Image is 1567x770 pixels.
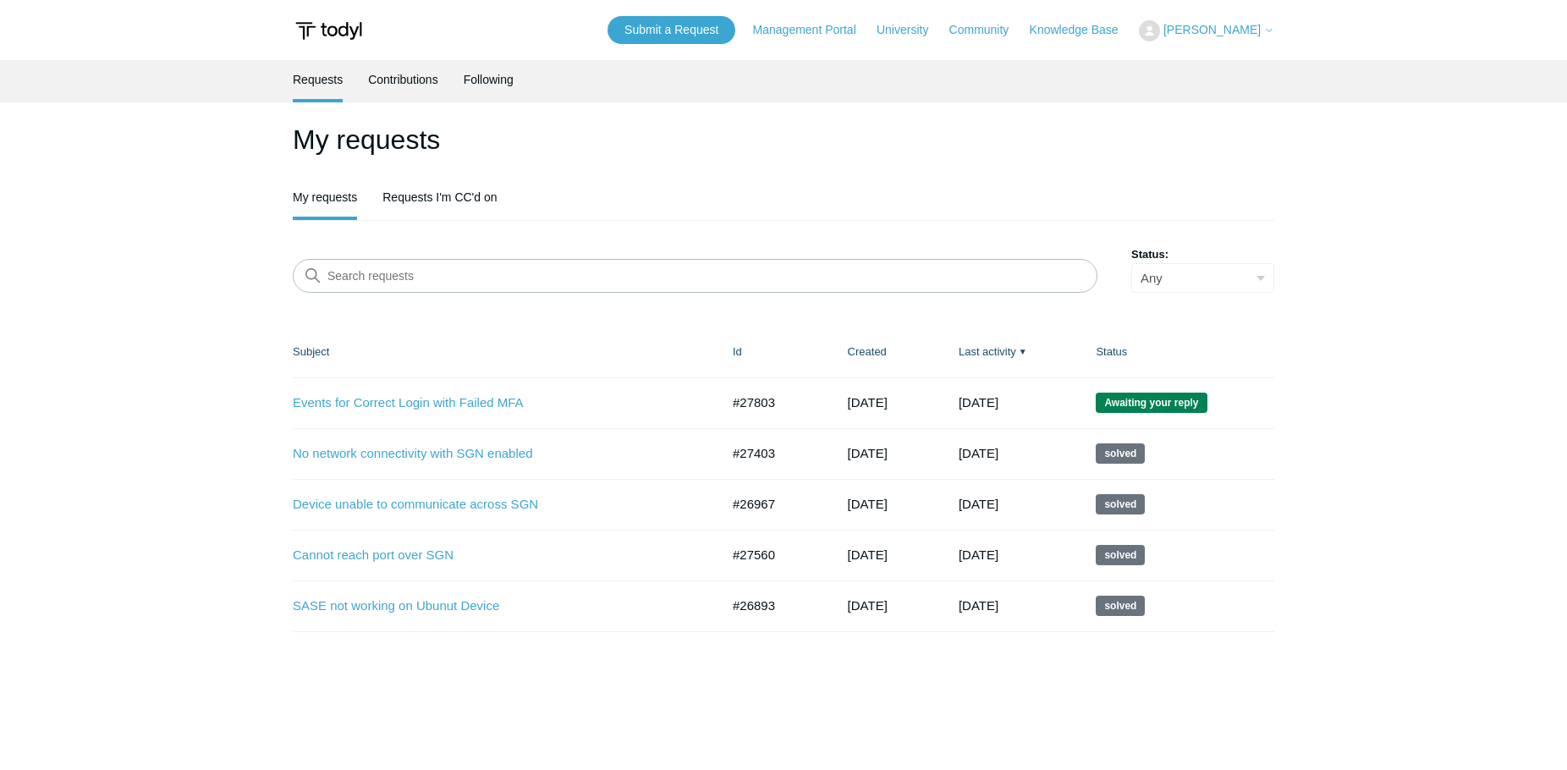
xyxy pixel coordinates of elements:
[368,60,438,99] a: Contributions
[753,21,873,39] a: Management Portal
[959,547,998,562] time: 08/21/2025, 13:03
[293,495,695,514] a: Device unable to communicate across SGN
[959,395,998,410] time: 09/01/2025, 06:03
[716,530,831,580] td: #27560
[293,15,365,47] img: Todyl Support Center Help Center home page
[1030,21,1135,39] a: Knowledge Base
[959,446,998,460] time: 08/28/2025, 19:01
[716,479,831,530] td: #26967
[293,60,343,99] a: Requests
[949,21,1026,39] a: Community
[1096,494,1145,514] span: This request has been solved
[293,119,1274,160] h1: My requests
[848,345,887,358] a: Created
[848,598,888,613] time: 07/30/2025, 16:14
[382,178,497,217] a: Requests I'm CC'd on
[293,597,695,616] a: SASE not working on Ubunut Device
[293,178,357,217] a: My requests
[1163,23,1261,36] span: [PERSON_NAME]
[716,327,831,377] th: Id
[1019,345,1027,358] span: ▼
[293,393,695,413] a: Events for Correct Login with Failed MFA
[959,497,998,511] time: 08/21/2025, 17:02
[1139,20,1274,41] button: [PERSON_NAME]
[848,446,888,460] time: 08/13/2025, 11:00
[608,16,735,44] a: Submit a Request
[1096,443,1145,464] span: This request has been solved
[716,377,831,428] td: #27803
[293,444,695,464] a: No network connectivity with SGN enabled
[293,259,1097,293] input: Search requests
[959,598,998,613] time: 07/30/2025, 16:33
[877,21,945,39] a: University
[848,497,888,511] time: 08/01/2025, 15:32
[1079,327,1274,377] th: Status
[1096,393,1207,413] span: We are waiting for you to respond
[293,546,695,565] a: Cannot reach port over SGN
[1131,246,1274,263] label: Status:
[293,327,716,377] th: Subject
[1096,545,1145,565] span: This request has been solved
[1096,596,1145,616] span: This request has been solved
[959,345,1016,358] a: Last activity▼
[716,428,831,479] td: #27403
[716,580,831,631] td: #26893
[848,547,888,562] time: 08/20/2025, 09:20
[848,395,888,410] time: 08/30/2025, 23:03
[464,60,514,99] a: Following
